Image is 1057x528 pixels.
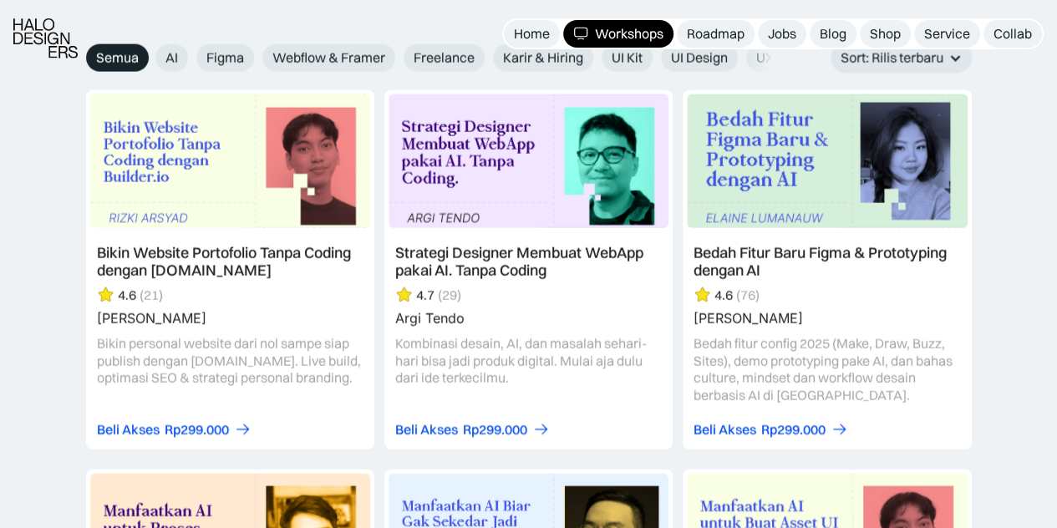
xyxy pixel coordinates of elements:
div: Sort: Rilis terbaru [841,49,943,67]
span: Karir & Hiring [503,49,583,67]
span: UI Kit [612,49,643,67]
span: Freelance [414,49,475,67]
a: Beli AksesRp299.000 [694,421,848,439]
span: UI Design [671,49,728,67]
span: UX Design [756,49,818,67]
a: Beli AksesRp299.000 [395,421,550,439]
a: Jobs [758,20,806,48]
a: Workshops [563,20,673,48]
div: Roadmap [687,25,744,43]
div: Beli Akses [395,421,458,439]
div: Rp299.000 [463,421,527,439]
a: Beli AksesRp299.000 [97,421,252,439]
div: Blog [820,25,846,43]
span: Semua [96,49,139,67]
div: Sort: Rilis terbaru [831,43,972,74]
div: Workshops [595,25,663,43]
div: Rp299.000 [761,421,826,439]
a: Roadmap [677,20,755,48]
a: Collab [983,20,1042,48]
a: Shop [860,20,911,48]
a: Service [914,20,980,48]
form: Email Form [86,44,780,72]
div: Beli Akses [97,421,160,439]
div: Jobs [768,25,796,43]
a: Blog [810,20,856,48]
div: Collab [993,25,1032,43]
div: Rp299.000 [165,421,229,439]
div: Service [924,25,970,43]
span: Figma [206,49,244,67]
span: Webflow & Framer [272,49,385,67]
a: Home [504,20,560,48]
span: AI [165,49,178,67]
div: Beli Akses [694,421,756,439]
div: Home [514,25,550,43]
div: Shop [870,25,901,43]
